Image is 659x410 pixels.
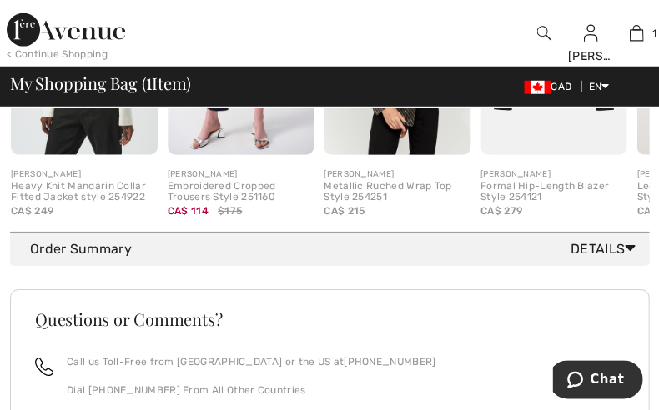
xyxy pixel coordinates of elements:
iframe: Opens a widget where you can chat to one of our agents [552,360,642,402]
div: Order Summary [30,239,642,259]
div: [PERSON_NAME] [480,168,627,181]
img: Canadian Dollar [524,81,551,94]
span: 1 [146,71,152,92]
span: CA$ 114 [168,199,209,217]
div: Formal Hip-Length Blazer Style 254121 [480,181,627,204]
img: 1ère Avenue [7,13,125,47]
span: $175 [218,203,242,218]
span: My Shopping Bag ( Item) [10,75,191,92]
p: Dial [PHONE_NUMBER] From All Other Countries [67,382,435,397]
img: My Info [583,23,597,43]
div: [PERSON_NAME] [168,168,314,181]
span: CA$ 279 [480,205,522,217]
a: Sign In [583,25,597,41]
a: 1 [614,23,658,43]
p: Call us Toll-Free from [GEOGRAPHIC_DATA] or the US at [67,354,435,369]
div: Heavy Knit Mandarin Collar Fitted Jacket style 254922 [11,181,158,204]
span: CAD [524,81,578,92]
span: 1 [651,26,656,41]
div: Embroidered Cropped Trousers Style 251160 [168,181,314,204]
img: call [35,357,53,376]
div: < Continue Shopping [7,47,108,62]
span: CA$ 249 [11,205,53,217]
a: [PHONE_NUMBER] [344,356,435,367]
div: [PERSON_NAME] [567,47,611,65]
div: [PERSON_NAME] [11,168,158,181]
img: search the website [536,23,551,43]
div: [PERSON_NAME] [324,168,470,181]
div: Metallic Ruched Wrap Top Style 254251 [324,181,470,204]
span: CA$ 215 [324,205,365,217]
span: EN [588,81,609,92]
img: My Bag [629,23,643,43]
h3: Questions or Comments? [35,311,624,327]
span: Details [571,239,642,259]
